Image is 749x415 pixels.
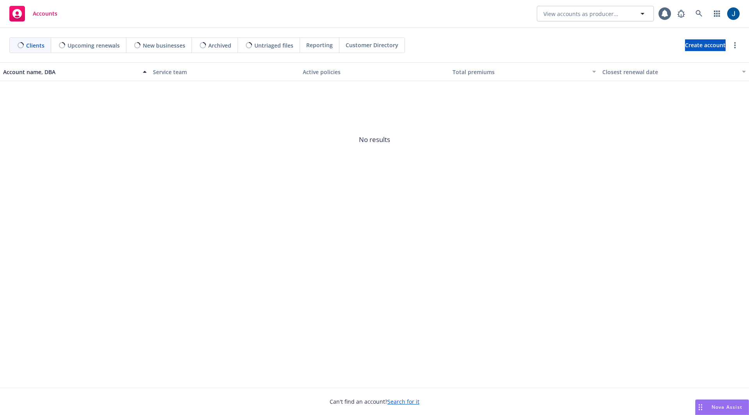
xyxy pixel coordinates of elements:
span: Create account [685,38,726,53]
div: Closest renewal date [602,68,737,76]
a: more [730,41,740,50]
div: Total premiums [453,68,587,76]
span: Untriaged files [254,41,293,50]
button: Service team [150,62,300,81]
div: Account name, DBA [3,68,138,76]
button: Nova Assist [695,399,749,415]
button: Active policies [300,62,449,81]
span: Nova Assist [712,404,742,410]
div: Service team [153,68,296,76]
button: Closest renewal date [599,62,749,81]
span: Archived [208,41,231,50]
div: Drag to move [696,400,705,415]
span: Accounts [33,11,57,17]
span: Clients [26,41,44,50]
span: Upcoming renewals [67,41,120,50]
span: View accounts as producer... [543,10,618,18]
span: Reporting [306,41,333,49]
img: photo [727,7,740,20]
button: View accounts as producer... [537,6,654,21]
a: Search [691,6,707,21]
a: Switch app [709,6,725,21]
div: Active policies [303,68,446,76]
a: Report a Bug [673,6,689,21]
span: Customer Directory [346,41,398,49]
a: Create account [685,39,726,51]
span: Can't find an account? [330,397,419,406]
a: Search for it [387,398,419,405]
span: New businesses [143,41,185,50]
a: Accounts [6,3,60,25]
button: Total premiums [449,62,599,81]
